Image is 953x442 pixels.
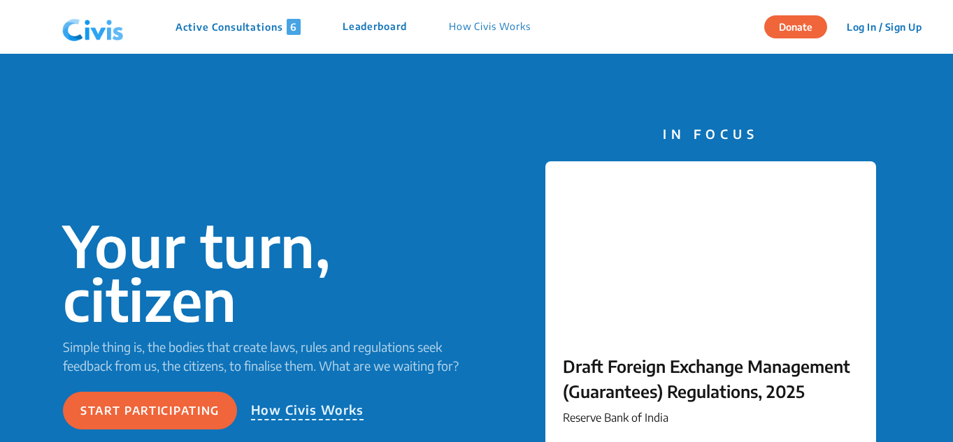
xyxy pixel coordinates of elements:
a: Donate [764,19,838,33]
button: Log In / Sign Up [838,16,931,38]
p: Reserve Bank of India [563,409,859,426]
p: How Civis Works [449,19,531,35]
p: IN FOCUS [545,124,876,143]
p: Simple thing is, the bodies that create laws, rules and regulations seek feedback from us, the ci... [63,337,477,375]
p: How Civis Works [251,400,364,420]
p: Leaderboard [343,19,407,35]
span: 6 [287,19,301,35]
p: Draft Foreign Exchange Management (Guarantees) Regulations, 2025 [563,353,859,404]
img: navlogo.png [57,6,129,48]
button: Start participating [63,392,237,429]
p: Your turn, citizen [63,219,477,326]
p: Active Consultations [175,19,301,35]
button: Donate [764,15,827,38]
